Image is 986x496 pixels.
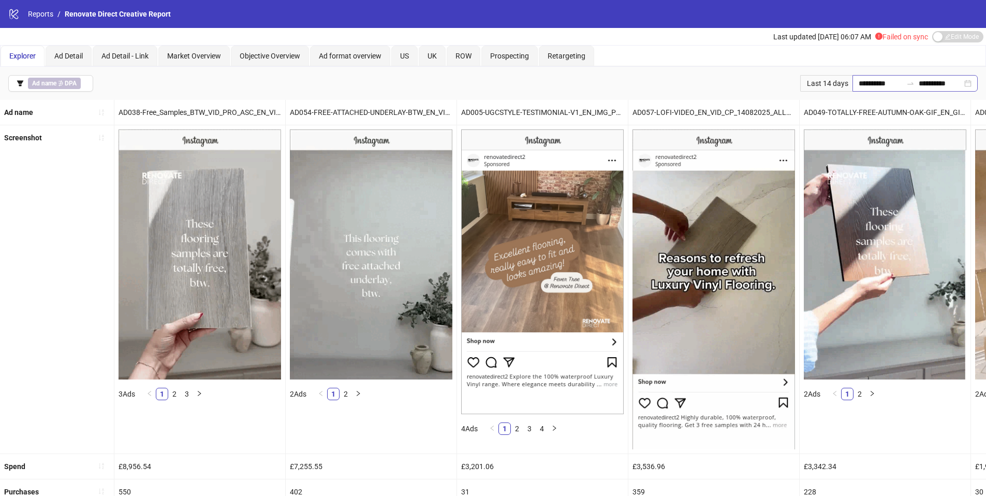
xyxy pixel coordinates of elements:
a: 3 [524,423,535,434]
img: Screenshot 120230407642980721 [290,129,452,380]
span: Failed on sync [875,33,928,41]
a: 3 [181,388,193,400]
button: right [352,388,364,400]
span: exclamation-circle [875,33,882,40]
a: 1 [842,388,853,400]
button: left [829,388,841,400]
a: 2 [511,423,523,434]
span: Retargeting [548,52,585,60]
li: Previous Page [315,388,327,400]
span: Ad Detail [54,52,83,60]
li: 1 [841,388,853,400]
span: right [196,390,202,397]
span: right [355,390,361,397]
span: Market Overview [167,52,221,60]
span: sort-ascending [98,462,105,470]
div: AD038-Free_Samples_BTW_VID_PRO_ASC_EN_VID_PP_25072025_ALLG_CC_None_None_ [114,100,285,125]
div: £7,255.55 [286,454,457,479]
b: Ad name [4,108,33,116]
span: left [832,390,838,397]
b: DPA [65,80,77,87]
div: £3,342.34 [800,454,970,479]
a: 4 [536,423,548,434]
div: Last 14 days [800,75,852,92]
span: to [906,79,915,87]
li: 3 [523,422,536,435]
span: Ad Detail - Link [101,52,149,60]
li: Next Page [866,388,878,400]
div: AD005-UGCSTYLE-TESTIMONIAL-V1_EN_IMG_PP_11072025_ALLG_CC_SC3_USP13_BAU - Copy [457,100,628,125]
a: 1 [328,388,339,400]
li: 2 [168,388,181,400]
span: left [318,390,324,397]
span: swap-right [906,79,915,87]
li: 2 [511,422,523,435]
span: left [146,390,153,397]
li: Previous Page [143,388,156,400]
span: 3 Ads [119,390,135,398]
span: 2 Ads [290,390,306,398]
a: 2 [169,388,180,400]
span: ROW [455,52,472,60]
span: US [400,52,409,60]
button: left [486,422,498,435]
img: Screenshot 120228488485070721 [461,129,624,414]
b: Screenshot [4,134,42,142]
li: / [57,8,61,20]
div: £3,536.96 [628,454,799,479]
li: Previous Page [829,388,841,400]
li: 4 [536,422,548,435]
div: AD049-TOTALLY-FREE-AUTUMN-OAK-GIF_EN_GIF_CP_04082025_ALLG_CC_None_None_ - Copy [800,100,970,125]
button: left [315,388,327,400]
span: sort-ascending [98,134,105,141]
span: sort-ascending [98,109,105,116]
a: 2 [854,388,865,400]
span: left [489,425,495,431]
img: Screenshot 120230456057360721 [632,129,795,449]
button: right [548,422,561,435]
div: AD054-FREE-ATTACHED-UNDERLAY-BTW_EN_VID_CP_13082025_ALLG_CC_None_None_ - Copy [286,100,457,125]
span: Last updated [DATE] 06:07 AM [773,33,871,41]
button: Ad name ∌ DPA [8,75,93,92]
button: left [143,388,156,400]
li: 1 [498,422,511,435]
img: Screenshot 120230005567400721 [804,129,966,380]
span: 2 Ads [804,390,820,398]
button: right [193,388,205,400]
li: Previous Page [486,422,498,435]
span: filter [17,80,24,87]
span: Explorer [9,52,36,60]
span: ∌ [28,78,81,89]
a: Reports [26,8,55,20]
span: Prospecting [490,52,529,60]
span: UK [428,52,437,60]
a: 2 [340,388,351,400]
span: right [551,425,557,431]
li: Next Page [193,388,205,400]
a: 1 [499,423,510,434]
span: Renovate Direct Creative Report [65,10,171,18]
div: AD057-LOFI-VIDEO_EN_VID_CP_14082025_ALLG_CC_None_None_ [628,100,799,125]
span: right [869,390,875,397]
img: Screenshot 120229549195490721 [119,129,281,380]
b: Spend [4,462,25,471]
span: Ad format overview [319,52,381,60]
span: sort-ascending [98,488,105,495]
b: Purchases [4,488,39,496]
li: 1 [327,388,340,400]
div: £8,956.54 [114,454,285,479]
li: Next Page [352,388,364,400]
b: Ad name [32,80,56,87]
span: Objective Overview [240,52,300,60]
span: 4 Ads [461,425,478,433]
button: right [866,388,878,400]
a: 1 [156,388,168,400]
li: Next Page [548,422,561,435]
div: £3,201.06 [457,454,628,479]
